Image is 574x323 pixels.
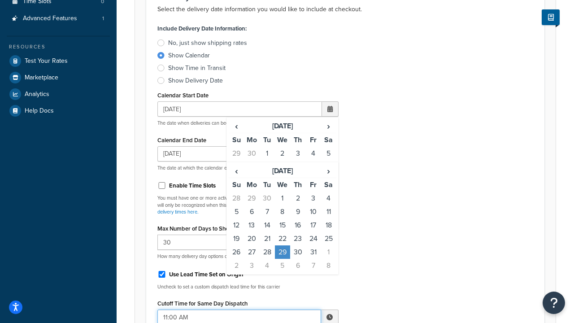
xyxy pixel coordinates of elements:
td: 18 [321,218,336,232]
td: 8 [321,259,336,272]
p: How many delivery day options do you wish to show the customer [157,253,339,260]
th: Tu [260,133,275,147]
td: 8 [275,205,290,218]
td: 12 [229,218,244,232]
th: Mo [244,178,259,192]
td: 20 [244,232,259,245]
div: No, just show shipping rates [168,39,247,48]
span: Marketplace [25,74,58,82]
td: 2 [290,192,305,205]
a: Test Your Rates [7,53,110,69]
p: Uncheck to set a custom dispatch lead time for this carrier [157,284,339,290]
td: 30 [244,147,259,160]
td: 2 [275,147,290,160]
td: 11 [321,205,336,218]
label: Calendar End Date [157,137,206,144]
td: 15 [275,218,290,232]
span: ‹ [229,165,244,177]
td: 29 [229,147,244,160]
td: 14 [260,218,275,232]
td: 6 [229,160,244,174]
td: 8 [260,160,275,174]
th: Mo [244,133,259,147]
span: Analytics [25,91,49,98]
td: 5 [321,147,336,160]
td: 27 [244,245,259,259]
td: 10 [290,160,305,174]
td: 31 [305,245,321,259]
label: Enable Time Slots [169,182,216,190]
td: 1 [260,147,275,160]
td: 13 [244,218,259,232]
td: 28 [229,192,244,205]
div: Show Delivery Date [168,76,223,85]
button: Show Help Docs [542,9,560,25]
td: 26 [229,245,244,259]
td: 1 [275,192,290,205]
td: 4 [321,192,336,205]
th: [DATE] [244,119,321,133]
th: Th [290,178,305,192]
td: 4 [305,147,321,160]
td: 5 [229,205,244,218]
th: Tu [260,178,275,192]
td: 16 [290,218,305,232]
span: › [322,165,336,177]
span: › [322,120,336,132]
td: 24 [305,232,321,245]
th: Th [290,133,305,147]
th: We [275,133,290,147]
li: Help Docs [7,103,110,119]
p: The date when deliveries can begin. Leave empty for all dates from [DATE] [157,120,339,127]
td: 9 [275,160,290,174]
span: Help Docs [25,107,54,115]
td: 3 [244,259,259,272]
td: 7 [244,160,259,174]
label: Use Lead Time Set on Origin [169,271,244,279]
label: Calendar Start Date [157,92,209,99]
td: 29 [244,192,259,205]
span: 1 [102,15,104,22]
td: 30 [290,245,305,259]
a: Advanced Features1 [7,10,110,27]
td: 28 [260,245,275,259]
td: 10 [305,205,321,218]
a: Marketplace [7,70,110,86]
a: Analytics [7,86,110,102]
div: Show Time in Transit [168,64,226,73]
a: Set available days and pickup or delivery times here. [157,201,329,215]
p: The date at which the calendar ends. Leave empty for all dates [157,165,339,171]
label: Max Number of Days to Show [157,225,233,232]
li: Advanced Features [7,10,110,27]
td: 3 [290,147,305,160]
th: Fr [305,178,321,192]
td: 4 [260,259,275,272]
th: [DATE] [244,164,321,178]
th: Fr [305,133,321,147]
td: 21 [260,232,275,245]
th: Sa [321,178,336,192]
td: 30 [260,192,275,205]
td: 6 [244,205,259,218]
td: 7 [305,259,321,272]
td: 9 [290,205,305,218]
td: 17 [305,218,321,232]
td: 22 [275,232,290,245]
td: 19 [229,232,244,245]
th: Sa [321,133,336,147]
td: 3 [305,192,321,205]
th: Su [229,178,244,192]
td: 23 [290,232,305,245]
td: 1 [321,245,336,259]
p: Select the delivery date information you would like to include at checkout. [157,4,533,15]
span: Advanced Features [23,15,77,22]
td: 11 [305,160,321,174]
div: Show Calendar [168,51,210,60]
td: 7 [260,205,275,218]
span: ‹ [229,120,244,132]
th: We [275,178,290,192]
td: 29 [275,245,290,259]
